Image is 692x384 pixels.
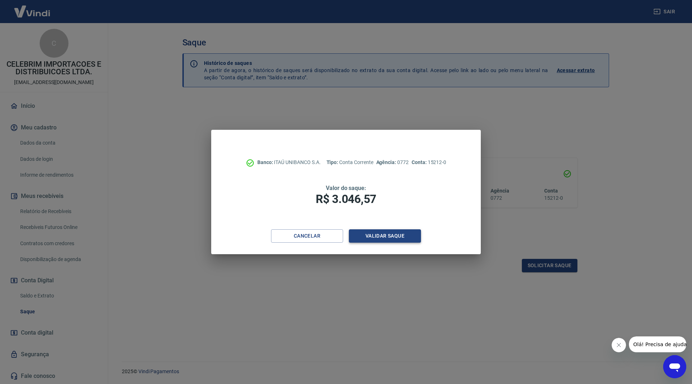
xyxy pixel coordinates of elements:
[271,229,343,243] button: Cancelar
[629,336,686,352] iframe: Mensagem da empresa
[327,159,373,166] p: Conta Corrente
[327,159,340,165] span: Tipo:
[257,159,274,165] span: Banco:
[257,159,321,166] p: ITAÚ UNIBANCO S.A.
[612,338,626,352] iframe: Fechar mensagem
[316,192,376,206] span: R$ 3.046,57
[376,159,398,165] span: Agência:
[412,159,446,166] p: 15212-0
[349,229,421,243] button: Validar saque
[4,5,61,11] span: Olá! Precisa de ajuda?
[663,355,686,378] iframe: Botão para abrir a janela de mensagens
[326,185,366,191] span: Valor do saque:
[376,159,409,166] p: 0772
[412,159,428,165] span: Conta:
